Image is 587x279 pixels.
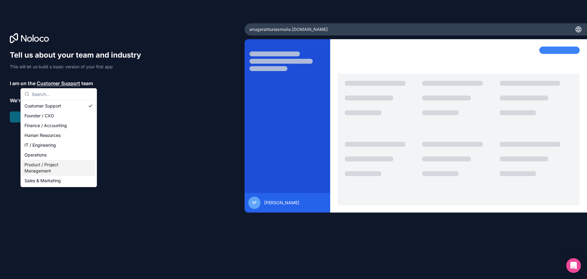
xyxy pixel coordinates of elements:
[22,150,95,160] div: Operations
[22,176,95,186] div: Sales & Marketing
[10,97,38,104] span: We’re in the
[81,80,93,87] span: team
[22,111,95,121] div: Founder / CXO
[252,200,257,205] span: SF
[37,80,80,87] span: Customer Support
[249,26,328,32] span: anugerahtunasmulia .[DOMAIN_NAME]
[22,130,95,140] div: Human Resources
[10,80,35,87] span: I am on the
[22,101,95,111] div: Customer Support
[22,140,95,150] div: IT / Engineering
[22,121,95,130] div: Finance / Accounting
[566,258,581,273] div: Open Intercom Messenger
[21,100,97,187] div: Suggestions
[22,160,95,176] div: Product / Project Management
[264,200,299,206] span: [PERSON_NAME]
[10,64,147,70] p: This will let us build a basic version of your first app
[10,50,147,60] h1: Tell us about your team and industry
[32,89,93,100] input: Search...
